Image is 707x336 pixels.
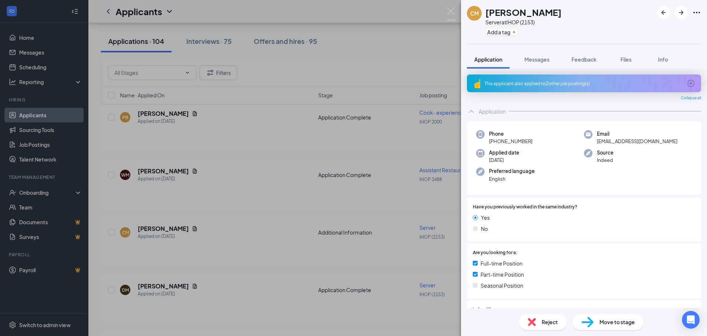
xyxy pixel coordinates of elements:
[620,56,632,63] span: Files
[597,130,678,138] span: Email
[692,8,701,17] svg: Ellipses
[481,214,490,222] span: Yes
[473,306,505,313] span: Indeed Resume
[542,318,558,326] span: Reject
[599,318,635,326] span: Move to stage
[470,10,479,17] div: CM
[682,311,700,329] div: Open Intercom Messenger
[597,156,613,164] span: Indeed
[481,225,488,233] span: No
[489,156,519,164] span: [DATE]
[571,56,597,63] span: Feedback
[467,107,476,116] svg: ChevronUp
[473,204,577,211] span: Have you previously worked in the same industry?
[473,249,517,256] span: Are you looking for a:
[474,56,502,63] span: Application
[489,175,535,183] span: English
[485,80,682,87] div: This applicant also applied to 2 other job posting(s)
[686,79,695,88] svg: ArrowCircle
[597,138,678,145] span: [EMAIL_ADDRESS][DOMAIN_NAME]
[481,281,523,290] span: Seasonal Position
[489,167,535,175] span: Preferred language
[677,8,686,17] svg: ArrowRight
[479,108,506,115] div: Application
[489,130,532,138] span: Phone
[489,149,519,156] span: Applied date
[658,56,668,63] span: Info
[675,6,688,19] button: ArrowRight
[524,56,549,63] span: Messages
[512,30,516,34] svg: Plus
[481,259,523,267] span: Full-time Position
[659,8,668,17] svg: ArrowLeftNew
[485,18,562,26] div: Server at IHOP (2153)
[597,149,613,156] span: Source
[681,95,701,101] span: Collapse all
[485,28,518,36] button: PlusAdd a tag
[489,138,532,145] span: [PHONE_NUMBER]
[485,6,562,18] h1: [PERSON_NAME]
[657,6,670,19] button: ArrowLeftNew
[481,270,524,278] span: Part-time Position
